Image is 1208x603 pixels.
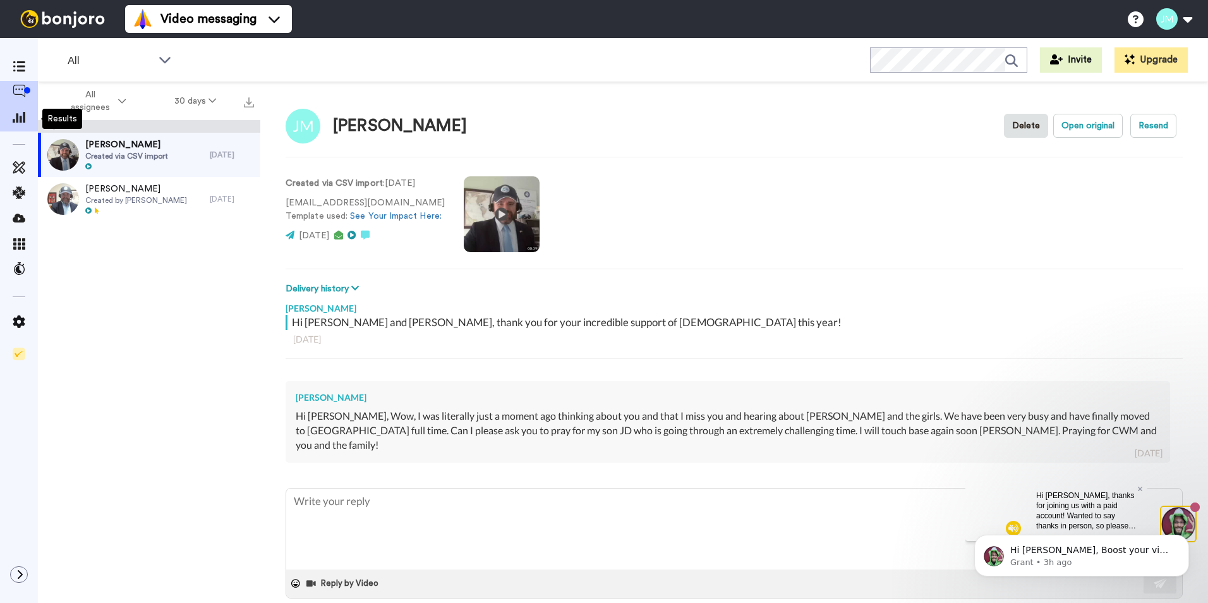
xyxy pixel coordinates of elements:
[286,109,320,143] img: Image of John Methfessel
[1004,114,1048,138] button: Delete
[293,333,1175,346] div: [DATE]
[210,150,254,160] div: [DATE]
[15,10,110,28] img: bj-logo-header-white.svg
[305,574,382,593] button: Reply by Video
[286,296,1183,315] div: [PERSON_NAME]
[55,49,218,60] p: Message from Grant, sent 3h ago
[71,11,171,100] span: Hi [PERSON_NAME], thanks for joining us with a paid account! Wanted to say thanks in person, so p...
[38,133,260,177] a: [PERSON_NAME]Created via CSV import[DATE]
[292,315,1180,330] div: Hi [PERSON_NAME] and [PERSON_NAME], thank you for your incredible support of [DEMOGRAPHIC_DATA] t...
[38,177,260,221] a: [PERSON_NAME]Created by [PERSON_NAME][DATE]
[333,117,467,135] div: [PERSON_NAME]
[286,179,383,188] strong: Created via CSV import
[210,194,254,204] div: [DATE]
[296,409,1160,453] div: Hi [PERSON_NAME], Wow, I was literally just a moment ago thinking about you and that I miss you a...
[47,183,79,215] img: fa6eb12c-359f-43d9-845c-5f7b8001c1bf-thumb.jpg
[1040,47,1102,73] button: Invite
[1135,447,1163,460] div: [DATE]
[1,3,35,37] img: 3183ab3e-59ed-45f6-af1c-10226f767056-1659068401.jpg
[42,109,82,129] div: Results
[1053,114,1123,138] button: Open original
[955,508,1208,597] iframe: Intercom notifications message
[133,9,153,29] img: vm-color.svg
[38,120,260,133] div: Replies
[64,88,116,114] span: All assignees
[85,195,187,205] span: Created by [PERSON_NAME]
[286,177,445,190] p: : [DATE]
[85,151,168,161] span: Created via CSV import
[85,138,168,151] span: [PERSON_NAME]
[286,197,445,223] p: [EMAIL_ADDRESS][DOMAIN_NAME] Template used:
[47,139,79,171] img: 178f510e-cda0-43a5-b43f-2a9580537f8b-thumb.jpg
[350,212,442,221] a: See Your Impact Here:
[40,40,56,56] img: mute-white.svg
[286,282,363,296] button: Delivery history
[1114,47,1188,73] button: Upgrade
[40,83,150,119] button: All assignees
[240,92,258,111] button: Export all results that match these filters now.
[296,391,1160,404] div: [PERSON_NAME]
[150,90,241,113] button: 30 days
[299,231,329,240] span: [DATE]
[68,53,152,68] span: All
[1130,114,1176,138] button: Resend
[85,183,187,195] span: [PERSON_NAME]
[13,348,25,360] img: Checklist.svg
[244,97,254,107] img: export.svg
[55,37,217,160] span: Hi [PERSON_NAME], Boost your view rates with automatic re-sends of unviewed messages! We've just ...
[160,10,257,28] span: Video messaging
